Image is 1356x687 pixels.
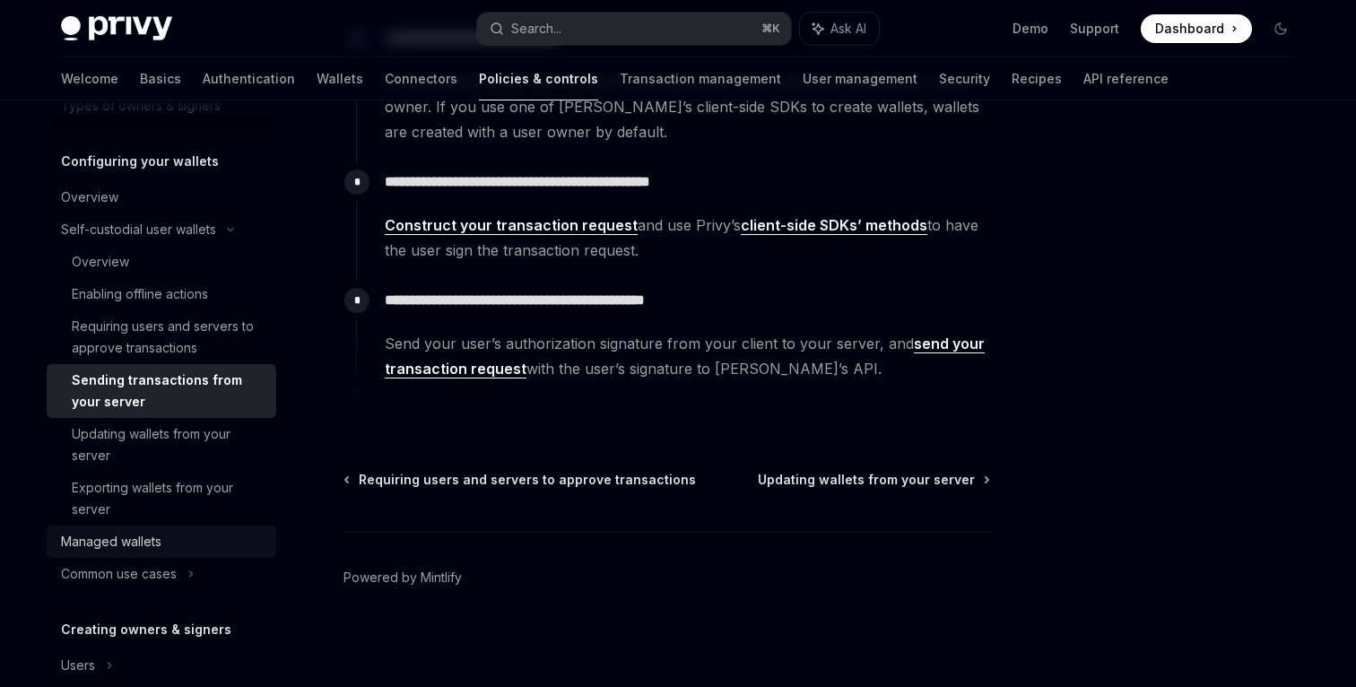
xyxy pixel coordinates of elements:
[61,531,161,552] div: Managed wallets
[1070,20,1119,38] a: Support
[72,283,208,305] div: Enabling offline actions
[1013,20,1048,38] a: Demo
[511,18,561,39] div: Search...
[72,370,265,413] div: Sending transactions from your server
[47,526,276,558] a: Managed wallets
[61,151,219,172] h5: Configuring your wallets
[741,216,927,235] a: client-side SDKs’ methods
[620,57,781,100] a: Transaction management
[385,57,457,100] a: Connectors
[345,471,696,489] a: Requiring users and servers to approve transactions
[1155,20,1224,38] span: Dashboard
[359,471,696,489] span: Requiring users and servers to approve transactions
[47,278,276,310] a: Enabling offline actions
[939,57,990,100] a: Security
[72,477,265,520] div: Exporting wallets from your server
[385,69,989,144] span: To ensure the wallet can only be controlled by the user, create the wallet with a user owner. If ...
[47,181,276,213] a: Overview
[61,619,231,640] h5: Creating owners & signers
[800,13,879,45] button: Ask AI
[72,251,129,273] div: Overview
[385,213,989,263] span: and use Privy’s to have the user sign the transaction request.
[803,57,917,100] a: User management
[72,423,265,466] div: Updating wallets from your server
[47,310,276,364] a: Requiring users and servers to approve transactions
[758,471,975,489] span: Updating wallets from your server
[47,418,276,472] a: Updating wallets from your server
[761,22,780,36] span: ⌘ K
[61,57,118,100] a: Welcome
[61,655,95,676] div: Users
[1012,57,1062,100] a: Recipes
[317,57,363,100] a: Wallets
[1141,14,1252,43] a: Dashboard
[343,569,462,587] a: Powered by Mintlify
[830,20,866,38] span: Ask AI
[47,472,276,526] a: Exporting wallets from your server
[47,246,276,278] a: Overview
[61,16,172,41] img: dark logo
[479,57,598,100] a: Policies & controls
[72,316,265,359] div: Requiring users and servers to approve transactions
[140,57,181,100] a: Basics
[47,364,276,418] a: Sending transactions from your server
[385,331,989,381] span: Send your user’s authorization signature from your client to your server, and with the user’s sig...
[61,187,118,208] div: Overview
[1083,57,1169,100] a: API reference
[477,13,791,45] button: Search...⌘K
[758,471,988,489] a: Updating wallets from your server
[385,216,638,235] a: Construct your transaction request
[1266,14,1295,43] button: Toggle dark mode
[61,563,177,585] div: Common use cases
[203,57,295,100] a: Authentication
[61,219,216,240] div: Self-custodial user wallets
